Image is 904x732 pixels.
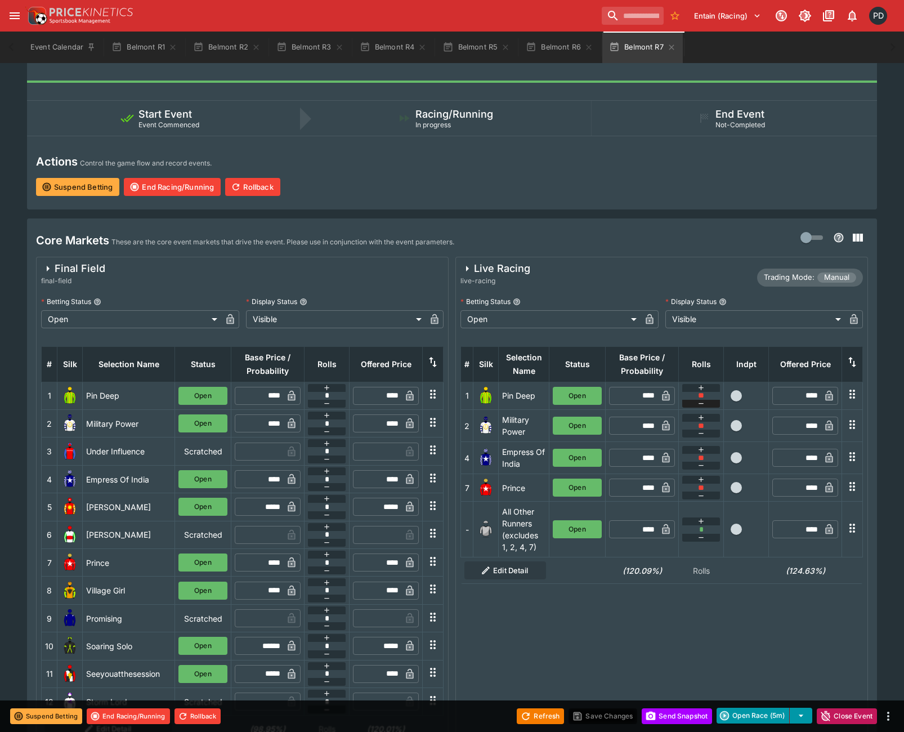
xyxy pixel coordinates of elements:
button: select merge strategy [790,708,812,724]
td: 4 [42,465,57,493]
img: runner 2 [61,414,79,432]
button: Open [178,637,227,655]
td: Empress Of India [499,442,549,474]
div: Visible [665,310,845,328]
img: runner 9 [61,609,79,627]
button: Open [178,582,227,600]
button: Belmont R4 [353,32,434,63]
h5: Start Event [138,108,192,120]
button: Refresh [517,708,564,724]
img: runner 3 [61,443,79,461]
img: PriceKinetics [50,8,133,16]
h5: Racing/Running [415,108,493,120]
p: Scratched [178,696,227,708]
button: Rollback [174,708,221,724]
td: 10 [42,632,57,660]
button: Belmont R5 [436,32,517,63]
button: Open [178,387,227,405]
p: Betting Status [460,297,511,306]
div: Open [41,310,221,328]
button: Belmont R1 [105,32,184,63]
td: 5 [42,493,57,521]
h6: (124.63%) [772,565,839,577]
th: Rolls [679,346,724,382]
button: Open [553,387,602,405]
img: runner 4 [477,449,495,467]
button: Notifications [842,6,862,26]
button: Open Race (5m) [717,708,790,724]
span: Manual [817,272,856,283]
button: Close Event [817,708,877,724]
p: Rolls [682,565,720,577]
p: Control the game flow and record events. [80,158,212,169]
td: [PERSON_NAME] [83,521,175,548]
th: Base Price / Probability [231,346,305,382]
p: Display Status [246,297,297,306]
img: runner 5 [61,498,79,516]
p: Scratched [178,445,227,457]
button: Open [178,470,227,488]
p: Scratched [178,613,227,624]
td: Pin Deep [83,382,175,409]
th: Silk [473,346,499,382]
p: These are the core event markets that drive the event. Please use in conjunction with the event p... [111,236,454,248]
p: Display Status [665,297,717,306]
div: split button [717,708,812,724]
img: runner 2 [477,417,495,435]
button: Open [178,498,227,516]
img: runner 6 [61,526,79,544]
p: Betting Status [41,297,91,306]
td: Promising [83,604,175,632]
td: 4 [461,442,473,474]
button: Open [178,414,227,432]
td: Storm Lord [83,688,175,715]
td: [PERSON_NAME] [83,493,175,521]
td: - [461,502,473,557]
th: Status [549,346,606,382]
td: Prince [499,474,549,502]
button: Display Status [719,298,727,306]
th: Base Price / Probability [606,346,679,382]
td: Seeyouatthesession [83,660,175,688]
button: Suspend Betting [36,178,119,196]
p: Trading Mode: [764,272,815,283]
button: Send Snapshot [642,708,712,724]
button: Open [553,479,602,497]
button: Documentation [818,6,839,26]
td: Under Influence [83,438,175,465]
div: Live Racing [460,262,530,275]
p: Scratched [178,529,227,541]
td: Empress Of India [83,465,175,493]
button: Event Calendar [24,32,102,63]
button: Betting Status [513,298,521,306]
span: In progress [415,120,451,129]
th: Silk [57,346,83,382]
th: # [42,346,57,382]
th: Independent [724,346,769,382]
h4: Actions [36,154,78,169]
div: Open [460,310,641,328]
td: 2 [461,410,473,442]
td: 1 [42,382,57,409]
td: 8 [42,577,57,604]
button: Open [553,520,602,538]
button: Paul Dicioccio [866,3,890,28]
button: Betting Status [93,298,101,306]
td: 1 [461,382,473,409]
th: Offered Price [769,346,842,382]
th: # [461,346,473,382]
button: Belmont R3 [270,32,351,63]
img: blank-silk.png [477,520,495,538]
img: runner 4 [61,470,79,488]
td: 2 [42,410,57,438]
td: Soaring Solo [83,632,175,660]
th: Status [175,346,231,382]
img: PriceKinetics Logo [25,5,47,27]
button: Connected to PK [771,6,791,26]
span: final-field [41,275,105,287]
button: Open [178,665,227,683]
div: Final Field [41,262,105,275]
img: runner 10 [61,637,79,655]
h6: (120.09%) [609,565,675,577]
td: 7 [42,549,57,577]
